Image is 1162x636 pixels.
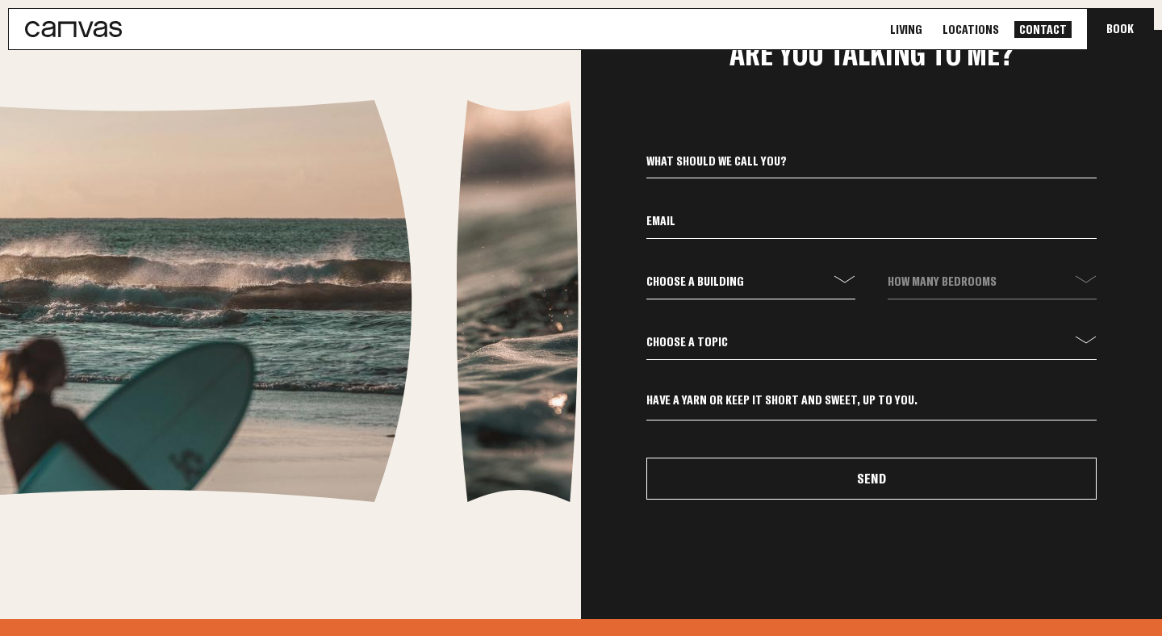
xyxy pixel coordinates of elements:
[581,38,1162,69] h2: Are you talking to me?
[1014,21,1072,38] a: Contact
[646,458,1097,500] button: Send
[885,21,927,38] a: Living
[646,211,1097,239] input: Email
[938,21,1004,38] a: Locations
[646,151,1097,178] input: What should we call you?
[1087,9,1153,49] button: Book
[581,30,1162,69] button: Are you talking to me?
